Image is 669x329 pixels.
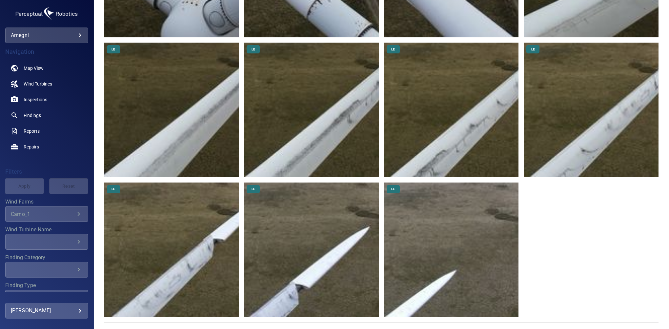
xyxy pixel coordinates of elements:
[248,187,259,191] span: LE
[5,123,88,139] a: reports noActive
[11,30,83,41] div: amegni
[5,234,88,250] div: Wind Turbine Name
[24,96,47,103] span: Inspections
[5,255,88,260] label: Finding Category
[5,139,88,155] a: repairs noActive
[5,262,88,278] div: Finding Category
[108,47,119,52] span: LE
[24,144,39,150] span: Repairs
[5,107,88,123] a: findings noActive
[24,128,40,134] span: Reports
[5,28,88,43] div: amegni
[5,206,88,222] div: Wind Farms
[5,283,88,288] label: Finding Type
[24,65,44,71] span: Map View
[14,5,79,22] img: amegni-logo
[5,227,88,232] label: Wind Turbine Name
[5,290,88,305] div: Finding Type
[387,187,399,191] span: LE
[5,92,88,107] a: inspections noActive
[24,112,41,119] span: Findings
[5,168,88,175] h4: Filters
[527,47,539,52] span: LE
[108,187,119,191] span: LE
[24,81,52,87] span: Wind Turbines
[11,305,83,316] div: [PERSON_NAME]
[11,211,75,217] div: Carno_1
[5,76,88,92] a: windturbines noActive
[387,47,399,52] span: LE
[5,48,88,55] h4: Navigation
[248,47,259,52] span: LE
[5,199,88,204] label: Wind Farms
[5,60,88,76] a: map noActive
